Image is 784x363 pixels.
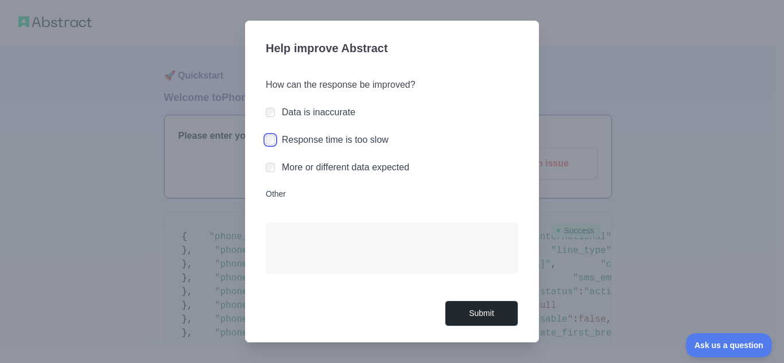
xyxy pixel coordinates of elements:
[445,300,518,326] button: Submit
[282,107,355,117] label: Data is inaccurate
[282,162,409,172] label: More or different data expected
[266,188,518,200] label: Other
[282,135,389,145] label: Response time is too slow
[266,78,518,92] h3: How can the response be improved?
[266,34,518,64] h3: Help improve Abstract
[686,333,773,357] iframe: Toggle Customer Support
